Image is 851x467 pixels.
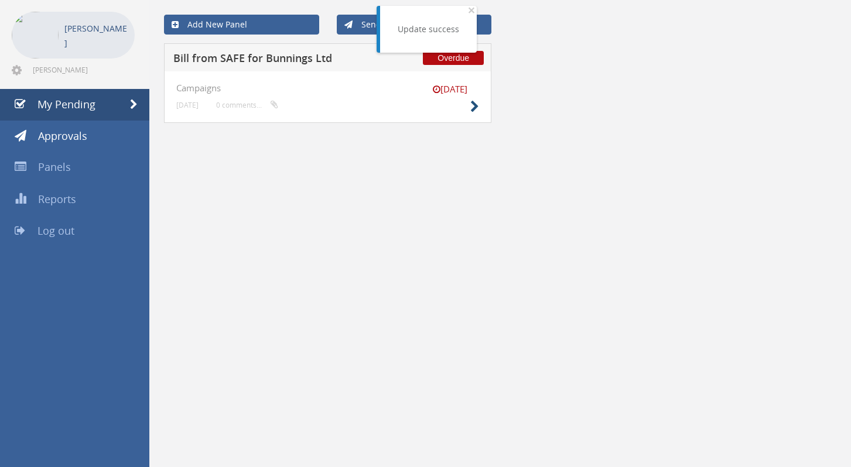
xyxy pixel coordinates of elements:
[176,83,479,93] h4: Campaigns
[421,83,479,95] small: [DATE]
[173,53,389,67] h5: Bill from SAFE for Bunnings Ltd
[37,97,95,111] span: My Pending
[38,192,76,206] span: Reports
[38,129,87,143] span: Approvals
[38,160,71,174] span: Panels
[216,101,278,109] small: 0 comments...
[423,51,484,65] span: Overdue
[176,101,199,109] small: [DATE]
[164,15,319,35] a: Add New Panel
[33,65,132,74] span: [PERSON_NAME][EMAIL_ADDRESS][DOMAIN_NAME]
[468,2,475,18] span: ×
[64,21,129,50] p: [PERSON_NAME]
[337,15,492,35] a: Send New Approval
[398,23,459,35] div: Update success
[37,224,74,238] span: Log out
